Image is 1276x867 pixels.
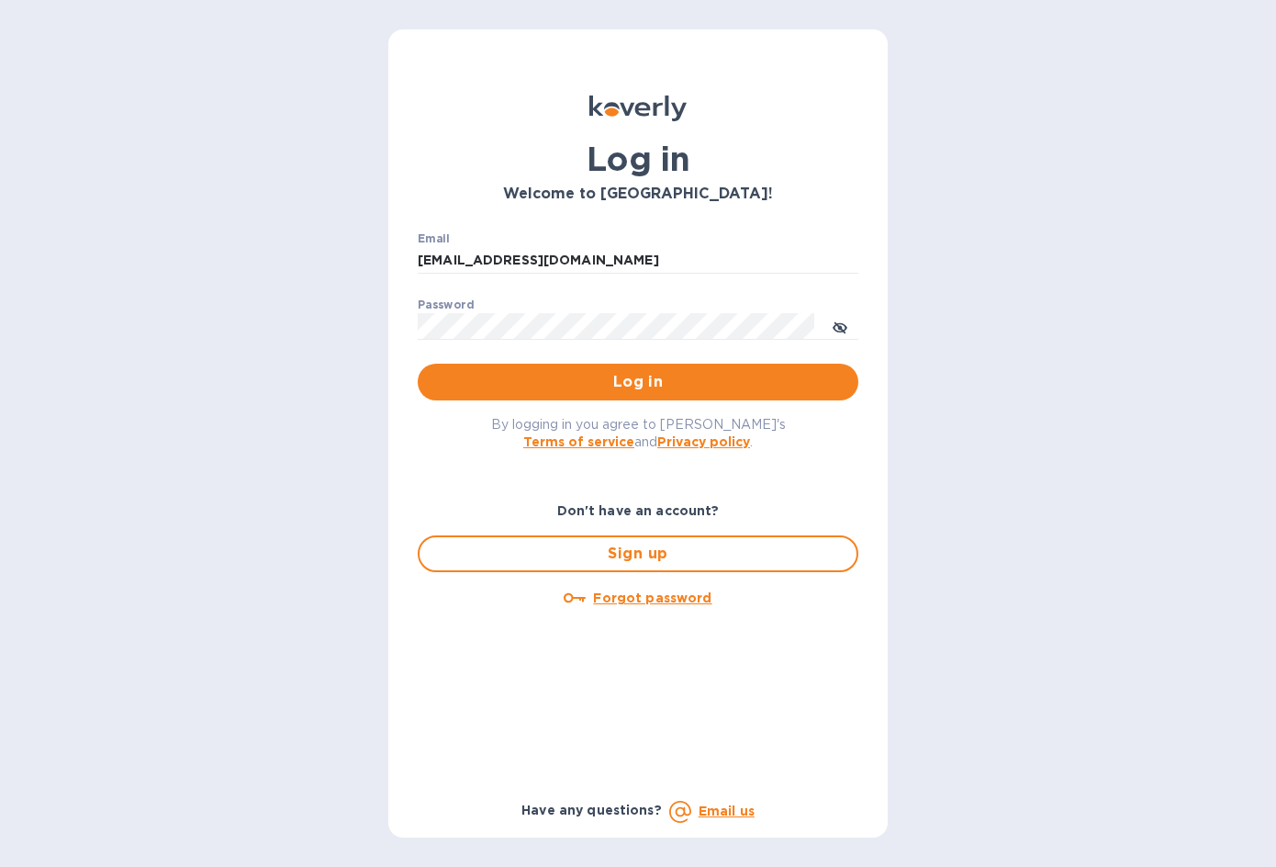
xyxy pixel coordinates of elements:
[418,247,858,275] input: Enter email address
[432,371,844,393] span: Log in
[418,299,474,310] label: Password
[822,308,858,344] button: toggle password visibility
[699,804,755,818] a: Email us
[657,434,750,449] a: Privacy policy
[434,543,842,565] span: Sign up
[418,364,858,400] button: Log in
[521,803,662,817] b: Have any questions?
[418,140,858,178] h1: Log in
[523,434,634,449] a: Terms of service
[418,186,858,203] h3: Welcome to [GEOGRAPHIC_DATA]!
[589,96,687,121] img: Koverly
[418,233,450,244] label: Email
[491,417,786,449] span: By logging in you agree to [PERSON_NAME]'s and .
[593,591,711,605] u: Forgot password
[418,535,858,572] button: Sign up
[557,503,720,518] b: Don't have an account?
